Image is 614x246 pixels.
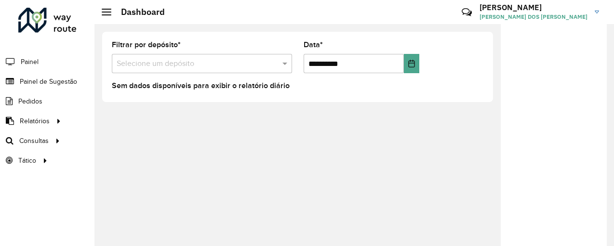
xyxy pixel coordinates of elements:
[480,3,587,12] h3: [PERSON_NAME]
[20,77,77,87] span: Painel de Sugestão
[456,2,477,23] a: Contato Rápido
[21,57,39,67] span: Painel
[19,136,49,146] span: Consultas
[404,54,419,73] button: Choose Date
[18,96,42,106] span: Pedidos
[480,13,587,21] span: [PERSON_NAME] DOS [PERSON_NAME]
[111,7,165,17] h2: Dashboard
[112,80,290,91] label: Sem dados disponíveis para exibir o relatório diário
[304,39,323,51] label: Data
[112,39,181,51] label: Filtrar por depósito
[20,116,50,126] span: Relatórios
[18,155,36,166] span: Tático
